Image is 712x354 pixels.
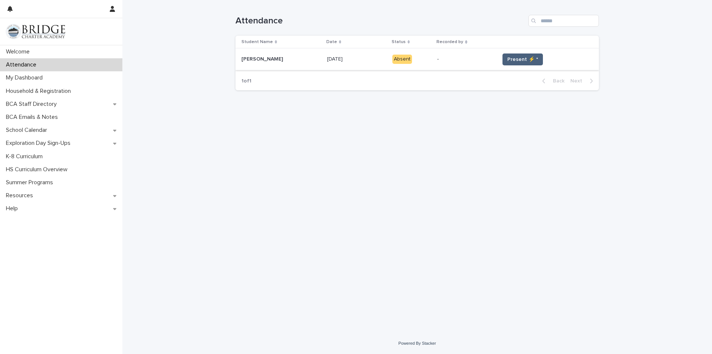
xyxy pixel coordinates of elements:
button: Back [536,78,567,84]
span: Next [570,78,587,84]
div: Absent [392,55,412,64]
p: School Calendar [3,127,53,134]
p: Status [392,38,406,46]
button: Next [567,78,599,84]
p: 1 of 1 [235,72,257,90]
a: Powered By Stacker [398,341,436,345]
p: Student Name [241,38,273,46]
p: [DATE] [327,55,344,62]
p: - [437,56,494,62]
tr: [PERSON_NAME][PERSON_NAME] [DATE][DATE] Absent-Present ⚡ * [235,49,599,70]
input: Search [528,15,599,27]
p: BCA Emails & Notes [3,114,64,121]
span: Back [548,78,564,84]
button: Present ⚡ * [502,53,543,65]
p: Recorded by [436,38,463,46]
span: Present ⚡ * [507,56,538,63]
p: Welcome [3,48,36,55]
p: Summer Programs [3,179,59,186]
h1: Attendance [235,16,525,26]
p: Exploration Day Sign-Ups [3,140,76,147]
p: [PERSON_NAME] [241,55,284,62]
p: Resources [3,192,39,199]
p: HS Curriculum Overview [3,166,73,173]
p: My Dashboard [3,74,49,81]
p: K-8 Curriculum [3,153,49,160]
p: Help [3,205,24,212]
p: Household & Registration [3,88,77,95]
p: Date [326,38,337,46]
img: V1C1m3IdTEidaUdm9Hs0 [6,24,65,39]
p: Attendance [3,61,42,68]
p: BCA Staff Directory [3,101,63,108]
